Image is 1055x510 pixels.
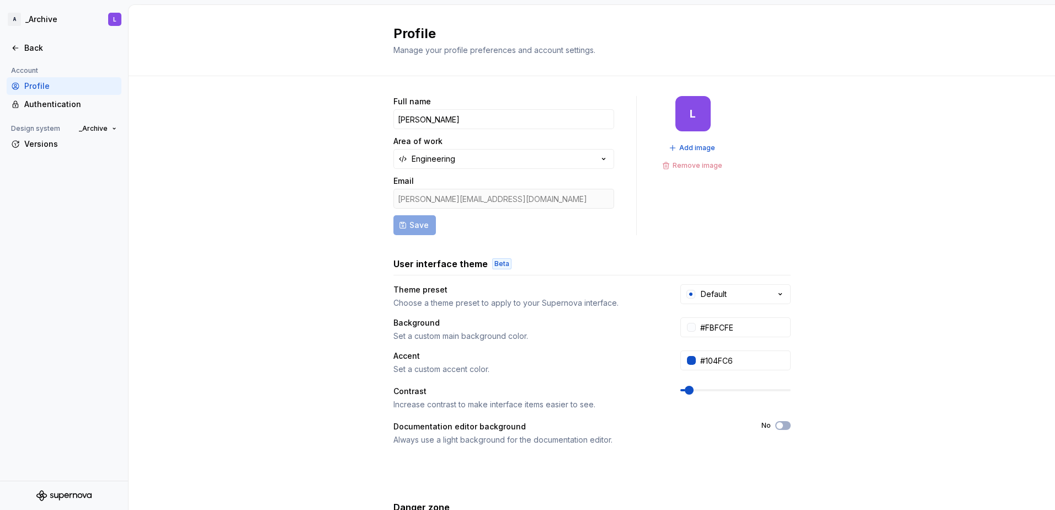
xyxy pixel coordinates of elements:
[393,434,742,445] div: Always use a light background for the documentation editor.
[690,109,696,118] div: L
[393,421,742,432] div: Documentation editor background
[113,15,116,24] div: L
[7,95,121,113] a: Authentication
[393,386,660,397] div: Contrast
[7,122,65,135] div: Design system
[696,317,791,337] input: #FFFFFF
[492,258,511,269] div: Beta
[679,144,715,152] span: Add image
[412,153,455,164] div: Engineering
[393,297,660,309] div: Choose a theme preset to apply to your Supernova interface.
[393,136,443,147] label: Area of work
[701,289,727,300] div: Default
[7,39,121,57] a: Back
[24,99,117,110] div: Authentication
[79,124,108,133] span: _Archive
[665,140,720,156] button: Add image
[393,176,414,187] label: Email
[761,421,771,430] label: No
[393,284,660,295] div: Theme preset
[8,13,21,26] div: A
[25,14,57,25] div: _Archive
[696,350,791,370] input: #104FC6
[24,81,117,92] div: Profile
[393,399,660,410] div: Increase contrast to make interface items easier to see.
[393,364,660,375] div: Set a custom accent color.
[393,350,660,362] div: Accent
[393,257,488,270] h3: User interface theme
[393,331,660,342] div: Set a custom main background color.
[36,490,92,501] svg: Supernova Logo
[7,135,121,153] a: Versions
[393,45,595,55] span: Manage your profile preferences and account settings.
[24,139,117,150] div: Versions
[24,42,117,54] div: Back
[393,317,660,328] div: Background
[393,25,777,42] h2: Profile
[2,7,126,31] button: A_ArchiveL
[680,284,791,304] button: Default
[7,77,121,95] a: Profile
[393,96,431,107] label: Full name
[7,64,42,77] div: Account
